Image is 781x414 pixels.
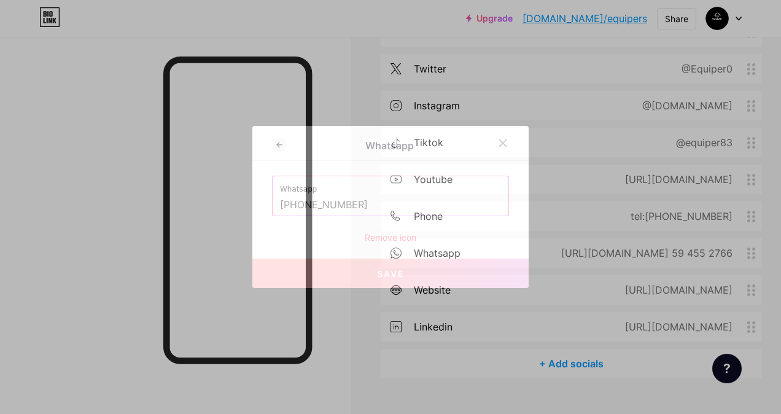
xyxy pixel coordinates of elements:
label: Whatsapp [280,176,501,195]
button: Save [252,259,529,288]
div: Remove icon [272,231,509,244]
div: Whatsapp [287,138,492,153]
span: Save [377,268,405,279]
input: +00000000000 (WhatsApp) [280,195,501,216]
